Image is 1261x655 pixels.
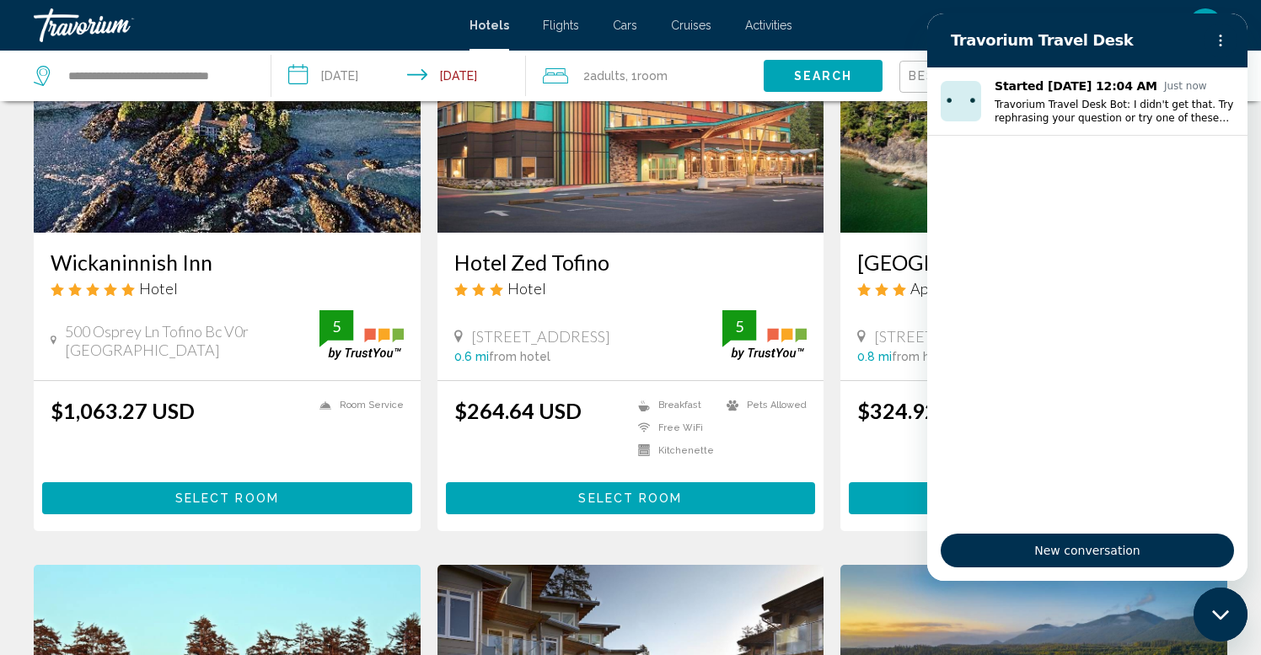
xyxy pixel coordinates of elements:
span: 0.6 mi [454,350,489,363]
a: Activities [745,19,792,32]
ins: $324.92 USD [857,398,985,423]
a: Flights [543,19,579,32]
a: Hotel Zed Tofino [454,250,808,275]
button: User Menu [1183,8,1227,43]
img: trustyou-badge.svg [722,310,807,360]
span: 2 [583,64,625,88]
button: Check-in date: Nov 20, 2025 Check-out date: Nov 22, 2025 [271,51,526,101]
span: 500 Osprey Ln Tofino Bc V0r [GEOGRAPHIC_DATA] [65,322,319,359]
div: 5 star Hotel [51,279,404,298]
span: [STREET_ADDRESS] [874,327,1013,346]
mat-select: Sort by [909,70,1008,84]
li: Free WiFi [630,421,718,435]
li: Kitchenette [630,443,718,458]
span: Hotel [507,279,546,298]
a: Hotels [470,19,509,32]
a: Select Room [446,486,816,505]
li: Room Service [311,398,404,412]
li: Breakfast [630,398,718,412]
span: Best Deals [909,69,997,83]
span: Apartment/Condo/Home [910,279,1075,298]
a: Wickaninnish Inn [51,250,404,275]
button: Select Room [446,482,816,513]
div: 5 [722,316,756,336]
button: Search [764,60,883,91]
span: Select Room [578,492,682,506]
ins: $1,063.27 USD [51,398,195,423]
span: Search [794,70,853,83]
ins: $264.64 USD [454,398,582,423]
span: Room [637,69,668,83]
a: Select Room [42,486,412,505]
div: 3 star Hotel [454,279,808,298]
button: Travelers: 2 adults, 0 children [526,51,764,101]
a: [GEOGRAPHIC_DATA] [857,250,1210,275]
span: from hotel [892,350,953,363]
span: 0.8 mi [857,350,892,363]
a: Travorium [34,8,453,42]
span: Select Room [175,492,279,506]
span: Adults [590,69,625,83]
span: from hotel [489,350,550,363]
img: trustyou-badge.svg [319,310,404,360]
li: Pets Allowed [718,398,807,412]
div: 3 star Apartment [857,279,1210,298]
span: [STREET_ADDRESS] [471,327,610,346]
span: Hotel [139,279,178,298]
iframe: Messaging window [927,13,1248,581]
a: Cruises [671,19,711,32]
iframe: Button to launch messaging window, conversation in progress [1194,588,1248,642]
div: 5 [319,316,353,336]
a: Select Room [849,486,1219,505]
button: Select Room [849,482,1219,513]
button: Select Room [42,482,412,513]
a: Cars [613,19,637,32]
span: , 1 [625,64,668,88]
